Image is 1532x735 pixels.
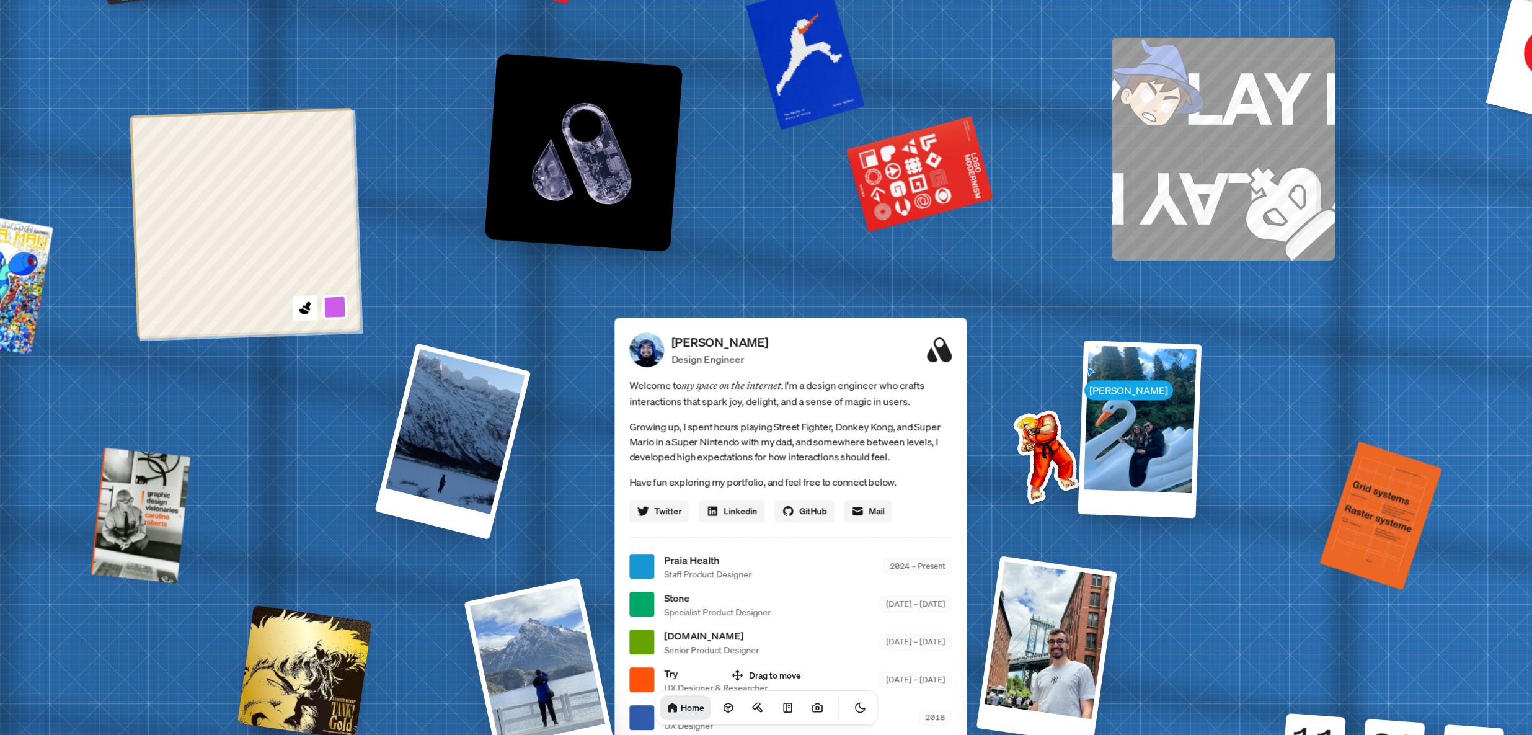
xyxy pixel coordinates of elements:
span: Welcome to I'm a design engineer who crafts interactions that spark joy, delight, and a sense of ... [629,377,952,409]
span: UX Designer [664,719,784,732]
h1: Home [681,702,704,713]
div: [DATE] – [DATE] [879,597,952,612]
span: GitHub [799,504,826,517]
a: Mail [844,500,892,522]
span: Senior Product Designer [664,643,759,656]
a: Linkedin [699,500,764,522]
p: Growing up, I spent hours playing Street Fighter, Donkey Kong, and Super Mario in a Super Nintend... [629,419,952,464]
span: Specialist Product Designer [664,605,771,618]
img: Profile example [981,391,1106,517]
p: [PERSON_NAME] [671,333,768,352]
div: [DATE] – [DATE] [879,635,952,650]
div: [DATE] – [DATE] [879,672,952,688]
p: Have fun exploring my portfolio, and feel free to connect below. [629,474,952,490]
span: Twitter [654,504,681,517]
a: Home [660,695,711,720]
p: Design Engineer [671,352,768,367]
a: Twitter [629,500,689,522]
button: Toggle Theme [848,695,872,720]
span: Linkedin [724,504,757,517]
a: GitHub [774,500,834,522]
span: Staff Product Designer [664,568,751,581]
img: Profile Picture [629,332,664,367]
div: 2024 – Present [883,559,952,574]
em: my space on the internet. [681,379,784,391]
span: Mail [869,504,884,517]
span: Praia Health [664,553,751,568]
img: Logo variation 1 [484,53,683,252]
div: 2018 [918,710,952,726]
span: Stone [664,590,771,605]
span: [DOMAIN_NAME] [664,628,759,643]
